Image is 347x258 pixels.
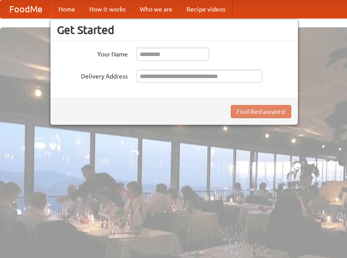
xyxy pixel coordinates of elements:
[0,0,51,18] a: FoodMe
[179,0,233,18] a: Recipe videos
[51,0,82,18] a: Home
[57,48,128,59] label: Your Name
[57,70,128,81] label: Delivery Address
[133,0,179,18] a: Who we are
[82,0,133,18] a: How it works
[231,105,291,118] button: Find Restaurants!
[57,23,291,37] h3: Get Started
